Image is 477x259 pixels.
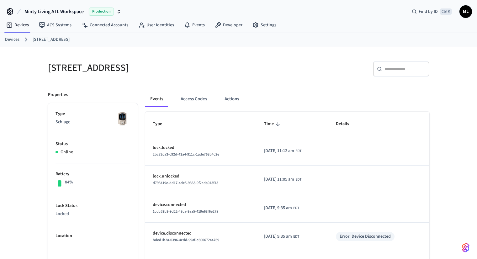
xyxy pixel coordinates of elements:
a: [STREET_ADDRESS] [33,36,70,43]
a: Settings [247,19,281,31]
p: lock.locked [153,145,249,151]
span: Minty Living ATL Workspace [24,8,84,15]
p: Lock Status [56,203,130,209]
p: lock.unlocked [153,173,249,180]
span: EDT [293,205,299,211]
p: device.connected [153,202,249,208]
span: EDT [295,148,301,154]
span: [DATE] 11:05 am [264,176,294,183]
p: Schlage [56,119,130,125]
span: Type [153,119,170,129]
div: ant example [145,92,429,107]
a: Connected Accounts [77,19,133,31]
span: EDT [295,177,301,182]
a: ACS Systems [34,19,77,31]
img: SeamLogoGradient.69752ec5.svg [462,243,469,253]
button: Events [145,92,168,107]
p: Online [61,149,73,156]
div: America/New_York [264,176,301,183]
img: Schlage Sense Smart Deadbolt with Camelot Trim, Front [114,111,130,126]
p: 84% [65,179,73,186]
span: [DATE] 9:35 am [264,233,292,240]
a: Devices [5,36,19,43]
p: Location [56,233,130,239]
a: User Identities [133,19,179,31]
button: ML [459,5,472,18]
span: EDT [293,234,299,240]
span: 1ccb53b3-9d22-48ca-9aa5-419e68f6e278 [153,209,218,214]
h5: [STREET_ADDRESS] [48,61,235,74]
a: Events [179,19,210,31]
span: Details [336,119,357,129]
a: Developer [210,19,247,31]
p: Properties [48,92,68,98]
span: 2bc72ca3-c92d-43a4-911c-1ade768b4c2e [153,152,219,157]
span: [DATE] 11:12 am [264,148,294,154]
span: ML [460,6,471,17]
span: [DATE] 9:35 am [264,205,292,211]
span: Time [264,119,282,129]
span: bded1b2a-0396-4cdd-99af-c60067244769 [153,237,219,243]
p: Battery [56,171,130,177]
button: Actions [220,92,244,107]
div: America/New_York [264,148,301,154]
p: — [56,241,130,247]
span: d793419e-dd17-4de5-9363-9f2cda943f43 [153,180,218,186]
span: Find by ID [419,8,438,15]
div: Error: Device Disconnected [340,233,391,240]
span: Production [89,8,114,16]
button: Access Codes [176,92,212,107]
p: Locked [56,211,130,217]
p: device.disconnected [153,230,249,237]
span: Ctrl K [440,8,452,15]
p: Type [56,111,130,117]
div: America/New_York [264,233,299,240]
a: Devices [1,19,34,31]
div: America/New_York [264,205,299,211]
div: Find by IDCtrl K [407,6,457,17]
p: Status [56,141,130,147]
